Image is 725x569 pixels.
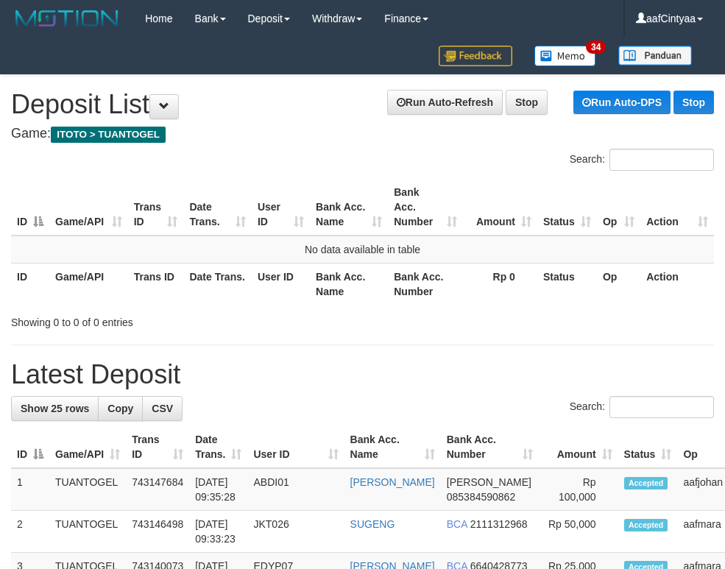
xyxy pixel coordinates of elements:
[49,426,126,468] th: Game/API: activate to sort column ascending
[597,179,640,236] th: Op: activate to sort column ascending
[98,396,143,421] a: Copy
[11,360,714,389] h1: Latest Deposit
[673,91,714,114] a: Stop
[570,396,714,418] label: Search:
[640,179,714,236] th: Action: activate to sort column ascending
[11,426,49,468] th: ID: activate to sort column descending
[11,511,49,553] td: 2
[573,91,671,114] a: Run Auto-DPS
[21,403,89,414] span: Show 25 rows
[49,511,126,553] td: TUANTOGEL
[463,179,537,236] th: Amount: activate to sort column ascending
[609,396,714,418] input: Search:
[252,179,310,236] th: User ID: activate to sort column ascending
[618,426,678,468] th: Status: activate to sort column ascending
[609,149,714,171] input: Search:
[247,468,344,511] td: ABDI01
[640,263,714,305] th: Action
[11,90,714,119] h1: Deposit List
[183,179,252,236] th: Date Trans.: activate to sort column ascending
[539,426,618,468] th: Amount: activate to sort column ascending
[506,90,548,115] a: Stop
[11,396,99,421] a: Show 25 rows
[189,511,247,553] td: [DATE] 09:33:23
[11,127,714,141] h4: Game:
[388,179,463,236] th: Bank Acc. Number: activate to sort column ascending
[618,46,692,66] img: panduan.png
[11,236,714,264] td: No data available in table
[586,40,606,54] span: 34
[126,511,189,553] td: 743146498
[624,519,668,531] span: Accepted
[247,511,344,553] td: JKT026
[310,263,388,305] th: Bank Acc. Name
[189,426,247,468] th: Date Trans.: activate to sort column ascending
[189,468,247,511] td: [DATE] 09:35:28
[51,127,166,143] span: ITOTO > TUANTOGEL
[537,179,597,236] th: Status: activate to sort column ascending
[128,179,184,236] th: Trans ID: activate to sort column ascending
[11,309,291,330] div: Showing 0 to 0 of 0 entries
[128,263,184,305] th: Trans ID
[470,518,528,530] span: Copy 2111312968 to clipboard
[11,179,49,236] th: ID: activate to sort column descending
[441,426,539,468] th: Bank Acc. Number: activate to sort column ascending
[387,90,503,115] a: Run Auto-Refresh
[11,468,49,511] td: 1
[183,263,252,305] th: Date Trans.
[11,7,123,29] img: MOTION_logo.png
[534,46,596,66] img: Button%20Memo.svg
[447,491,515,503] span: Copy 085384590862 to clipboard
[539,468,618,511] td: Rp 100,000
[597,263,640,305] th: Op
[350,476,435,488] a: [PERSON_NAME]
[126,468,189,511] td: 743147684
[310,179,388,236] th: Bank Acc. Name: activate to sort column ascending
[152,403,173,414] span: CSV
[49,263,128,305] th: Game/API
[463,263,537,305] th: Rp 0
[537,263,597,305] th: Status
[570,149,714,171] label: Search:
[439,46,512,66] img: Feedback.jpg
[447,476,531,488] span: [PERSON_NAME]
[49,179,128,236] th: Game/API: activate to sort column ascending
[107,403,133,414] span: Copy
[344,426,441,468] th: Bank Acc. Name: activate to sort column ascending
[523,37,607,74] a: 34
[49,468,126,511] td: TUANTOGEL
[142,396,183,421] a: CSV
[350,518,395,530] a: SUGENG
[247,426,344,468] th: User ID: activate to sort column ascending
[126,426,189,468] th: Trans ID: activate to sort column ascending
[252,263,310,305] th: User ID
[447,518,467,530] span: BCA
[539,511,618,553] td: Rp 50,000
[388,263,463,305] th: Bank Acc. Number
[11,263,49,305] th: ID
[624,477,668,490] span: Accepted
